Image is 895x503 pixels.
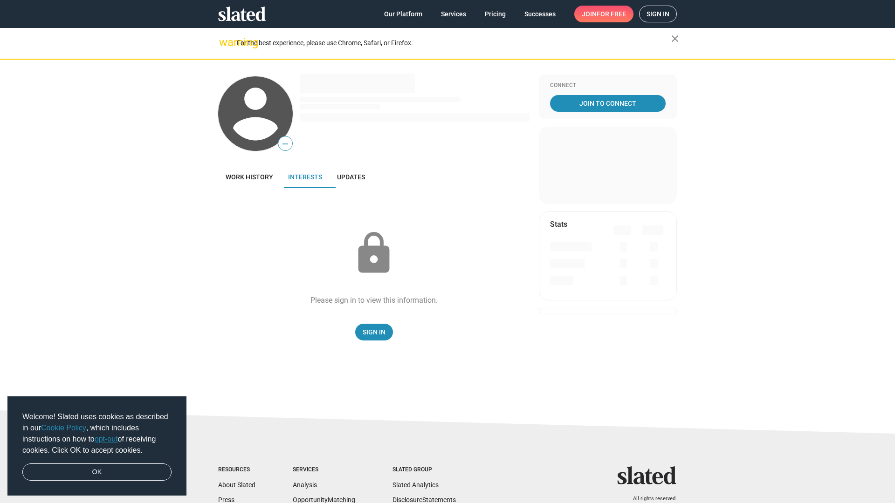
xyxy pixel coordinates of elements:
div: Slated Group [392,466,456,474]
a: Updates [330,166,372,188]
span: for free [597,6,626,22]
a: Analysis [293,481,317,489]
a: Pricing [477,6,513,22]
div: Resources [218,466,255,474]
span: Sign in [647,6,669,22]
mat-icon: warning [219,37,230,48]
a: Interests [281,166,330,188]
span: Pricing [485,6,506,22]
span: Welcome! Slated uses cookies as described in our , which includes instructions on how to of recei... [22,411,172,456]
div: Connect [550,82,666,89]
span: Work history [226,173,273,181]
a: opt-out [95,435,118,443]
span: — [278,138,292,150]
div: Services [293,466,355,474]
a: Our Platform [377,6,430,22]
span: Interests [288,173,322,181]
mat-card-title: Stats [550,219,567,229]
a: About Slated [218,481,255,489]
span: Updates [337,173,365,181]
mat-icon: close [669,33,681,44]
div: For the best experience, please use Chrome, Safari, or Firefox. [237,37,671,49]
a: Cookie Policy [41,424,86,432]
div: Please sign in to view this information. [310,295,438,305]
a: Join To Connect [550,95,666,112]
a: Sign in [639,6,677,22]
a: Successes [517,6,563,22]
span: Our Platform [384,6,422,22]
a: dismiss cookie message [22,463,172,481]
span: Successes [524,6,556,22]
div: cookieconsent [7,396,186,496]
a: Services [434,6,474,22]
span: Join [582,6,626,22]
span: Services [441,6,466,22]
a: Work history [218,166,281,188]
span: Sign In [363,324,386,340]
a: Sign In [355,324,393,340]
a: Joinfor free [574,6,633,22]
a: Slated Analytics [392,481,439,489]
span: Join To Connect [552,95,664,112]
mat-icon: lock [351,230,397,277]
